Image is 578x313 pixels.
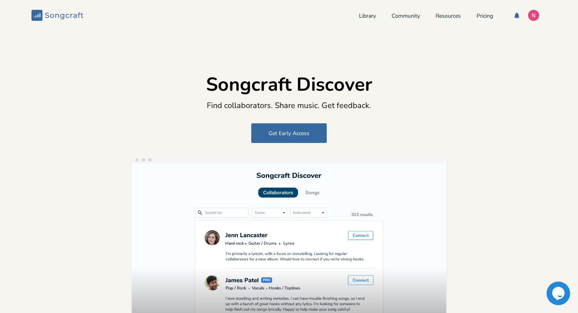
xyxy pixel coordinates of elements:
[392,13,420,20] a: Community
[171,101,407,111] div: Find collaborators. Share music. Get feedback.
[206,73,372,96] h1: Songcraft Discover
[251,123,327,143] button: Get Early Access
[359,13,376,20] a: Library
[477,13,493,20] a: Pricing
[436,13,461,20] a: Resources
[528,9,539,21] img: Nicholas von Buttlar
